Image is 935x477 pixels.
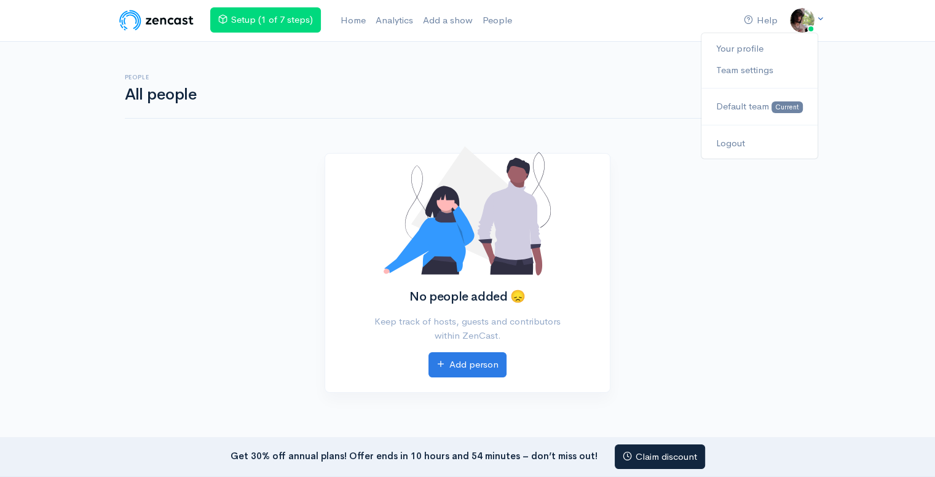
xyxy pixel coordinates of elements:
[701,96,817,117] a: Default team Current
[231,449,598,461] strong: Get 30% off annual plans! Offer ends in 10 hours and 54 minutes – don’t miss out!
[771,101,802,113] span: Current
[371,7,418,34] a: Analytics
[336,7,371,34] a: Home
[478,7,517,34] a: People
[384,146,551,275] img: No people added
[210,7,321,33] a: Setup (1 of 7 steps)
[125,86,708,104] h1: All people
[117,8,195,33] img: ZenCast Logo
[363,290,573,304] h2: No people added 😞
[701,133,817,154] a: Logout
[701,38,817,60] a: Your profile
[739,7,783,34] a: Help
[125,74,708,81] h6: People
[615,444,705,470] a: Claim discount
[790,8,815,33] img: ...
[418,7,478,34] a: Add a show
[716,100,769,112] span: Default team
[701,60,817,81] a: Team settings
[428,352,507,377] a: Add person
[363,315,573,342] p: Keep track of hosts, guests and contributors within ZenCast.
